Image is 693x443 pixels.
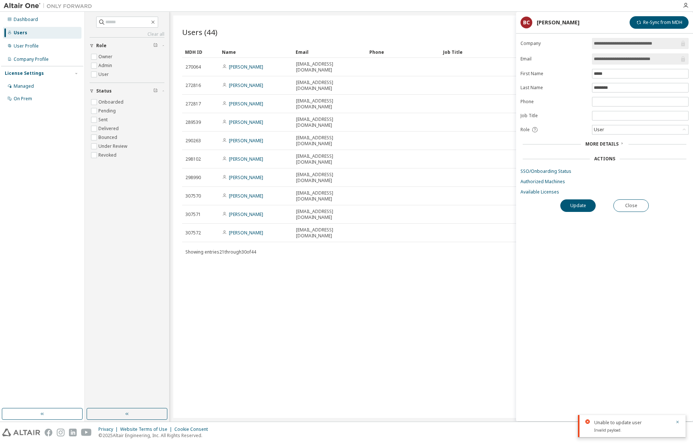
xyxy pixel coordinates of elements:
[229,193,263,199] a: [PERSON_NAME]
[98,52,114,61] label: Owner
[98,426,120,432] div: Privacy
[185,230,201,236] span: 307572
[45,429,52,436] img: facebook.svg
[296,190,363,202] span: [EMAIL_ADDRESS][DOMAIN_NAME]
[182,27,217,37] span: Users (44)
[594,427,671,433] div: Invalid payload.
[296,135,363,147] span: [EMAIL_ADDRESS][DOMAIN_NAME]
[185,175,201,181] span: 298990
[520,179,689,185] a: Authorized Machines
[592,125,688,134] div: User
[593,126,605,134] div: User
[520,17,532,28] div: BC
[520,113,588,119] label: Job Title
[296,116,363,128] span: [EMAIL_ADDRESS][DOMAIN_NAME]
[229,119,263,125] a: [PERSON_NAME]
[90,83,164,99] button: Status
[520,41,588,46] label: Company
[96,88,112,94] span: Status
[98,432,212,439] p: © 2025 Altair Engineering, Inc. All Rights Reserved.
[14,83,34,89] div: Managed
[174,426,212,432] div: Cookie Consent
[229,101,263,107] a: [PERSON_NAME]
[14,56,49,62] div: Company Profile
[229,230,263,236] a: [PERSON_NAME]
[520,99,588,105] label: Phone
[229,64,263,70] a: [PERSON_NAME]
[98,124,120,133] label: Delivered
[520,127,530,133] span: Role
[296,209,363,220] span: [EMAIL_ADDRESS][DOMAIN_NAME]
[520,56,588,62] label: Email
[229,82,263,88] a: [PERSON_NAME]
[520,189,689,195] a: Available Licenses
[296,172,363,184] span: [EMAIL_ADDRESS][DOMAIN_NAME]
[98,142,129,151] label: Under Review
[185,46,216,58] div: MDH ID
[153,88,158,94] span: Clear filter
[98,107,117,115] label: Pending
[185,156,201,162] span: 298102
[443,46,511,58] div: Job Title
[185,193,201,199] span: 307570
[14,17,38,22] div: Dashboard
[185,119,201,125] span: 289539
[96,43,107,49] span: Role
[185,64,201,70] span: 270064
[520,168,689,174] a: SSO/Onboarding Status
[229,156,263,162] a: [PERSON_NAME]
[5,70,44,76] div: License Settings
[90,38,164,54] button: Role
[14,30,27,36] div: Users
[120,426,174,432] div: Website Terms of Use
[90,31,164,37] a: Clear all
[98,70,110,79] label: User
[229,174,263,181] a: [PERSON_NAME]
[4,2,96,10] img: Altair One
[613,199,649,212] button: Close
[98,61,114,70] label: Admin
[537,20,579,25] div: [PERSON_NAME]
[98,151,118,160] label: Revoked
[560,199,596,212] button: Update
[185,249,256,255] span: Showing entries 21 through 30 of 44
[14,43,39,49] div: User Profile
[98,115,109,124] label: Sent
[69,429,77,436] img: linkedin.svg
[296,61,363,73] span: [EMAIL_ADDRESS][DOMAIN_NAME]
[630,16,689,29] button: Re-Sync from MDH
[81,429,92,436] img: youtube.svg
[98,133,119,142] label: Bounced
[222,46,290,58] div: Name
[14,96,32,102] div: On Prem
[520,71,588,77] label: First Name
[2,429,40,436] img: altair_logo.svg
[98,98,125,107] label: Onboarded
[594,419,671,426] div: Unable to update user
[185,138,201,144] span: 290263
[185,83,201,88] span: 272816
[229,211,263,217] a: [PERSON_NAME]
[229,137,263,144] a: [PERSON_NAME]
[57,429,65,436] img: instagram.svg
[185,101,201,107] span: 272817
[296,227,363,239] span: [EMAIL_ADDRESS][DOMAIN_NAME]
[594,156,615,162] div: Actions
[296,80,363,91] span: [EMAIL_ADDRESS][DOMAIN_NAME]
[296,153,363,165] span: [EMAIL_ADDRESS][DOMAIN_NAME]
[296,46,363,58] div: Email
[296,98,363,110] span: [EMAIL_ADDRESS][DOMAIN_NAME]
[185,212,201,217] span: 307571
[585,141,619,147] span: More Details
[520,85,588,91] label: Last Name
[369,46,437,58] div: Phone
[153,43,158,49] span: Clear filter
